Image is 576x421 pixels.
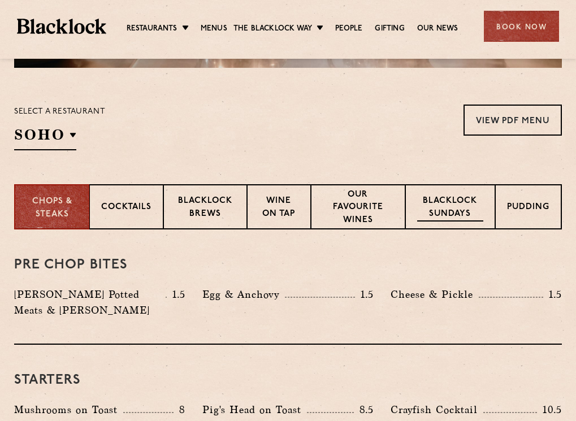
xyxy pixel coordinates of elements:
p: Chops & Steaks [27,196,77,221]
h2: SOHO [14,125,76,150]
p: [PERSON_NAME] Potted Meats & [PERSON_NAME] [14,287,166,318]
p: Select a restaurant [14,105,105,119]
p: Pig's Head on Toast [202,402,307,418]
p: 1.5 [167,287,186,302]
a: Our News [417,23,458,36]
p: Cheese & Pickle [391,287,479,302]
h3: Starters [14,373,562,388]
h3: Pre Chop Bites [14,258,562,272]
p: Pudding [507,201,549,215]
a: People [335,23,362,36]
p: Cocktails [101,201,151,215]
p: Mushrooms on Toast [14,402,123,418]
a: Menus [201,23,227,36]
a: Gifting [375,23,404,36]
p: 1.5 [355,287,374,302]
p: 8.5 [354,402,374,417]
p: 1.5 [543,287,562,302]
p: 8 [174,402,185,417]
a: View PDF Menu [464,105,562,136]
a: The Blacklock Way [233,23,312,36]
p: Egg & Anchovy [202,287,285,302]
p: Our favourite wines [323,189,393,228]
p: Wine on Tap [259,195,299,222]
img: BL_Textured_Logo-footer-cropped.svg [17,19,106,34]
p: Crayfish Cocktail [391,402,483,418]
div: Book Now [484,11,559,42]
p: 10.5 [537,402,562,417]
p: Blacklock Sundays [417,195,483,222]
p: Blacklock Brews [175,195,235,222]
a: Restaurants [127,23,177,36]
